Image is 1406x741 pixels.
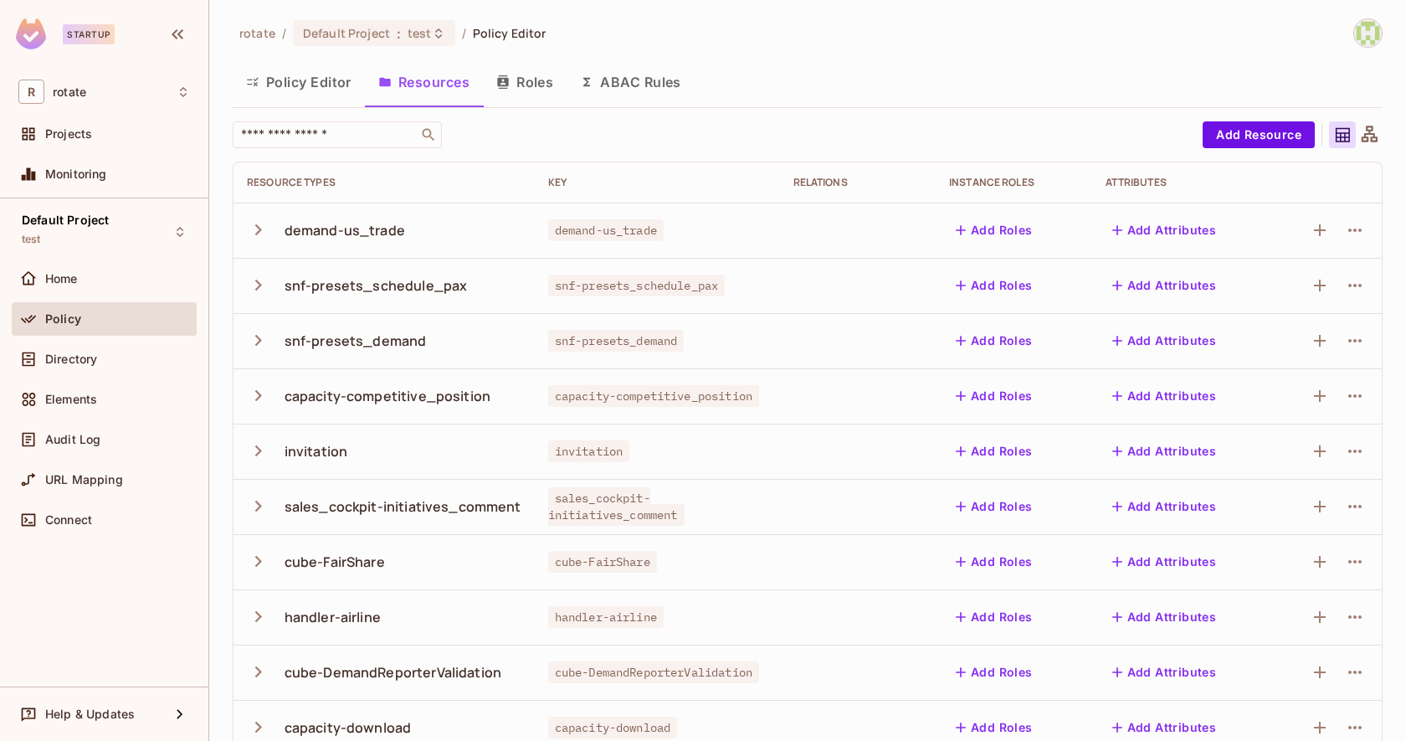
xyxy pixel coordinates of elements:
div: Resource Types [247,176,521,189]
span: Connect [45,513,92,527]
button: Add Roles [949,493,1039,520]
span: Audit Log [45,433,100,446]
span: demand-us_trade [548,219,664,241]
button: Add Roles [949,272,1039,299]
button: Add Attributes [1106,659,1224,686]
div: Key [548,176,767,189]
span: Elements [45,393,97,406]
div: Startup [63,24,115,44]
div: snf-presets_demand [285,332,427,350]
button: Add Attributes [1106,438,1224,465]
button: Resources [365,61,483,103]
button: Add Roles [949,327,1039,354]
span: R [18,80,44,104]
span: capacity-download [548,717,678,738]
button: Add Attributes [1106,272,1224,299]
span: Policy [45,312,81,326]
button: Add Attributes [1106,493,1224,520]
span: Policy Editor [473,25,546,41]
span: snf-presets_demand [548,330,685,352]
button: Add Roles [949,383,1039,409]
span: the active workspace [239,25,275,41]
button: Add Attributes [1106,604,1224,630]
span: cube-FairShare [548,551,657,573]
div: Attributes [1106,176,1259,189]
button: Add Roles [949,548,1039,575]
span: snf-presets_schedule_pax [548,275,726,296]
span: capacity-competitive_position [548,385,759,407]
button: Add Roles [949,438,1039,465]
div: cube-DemandReporterValidation [285,663,501,682]
span: Monitoring [45,167,107,181]
span: sales_cockpit-initiatives_comment [548,487,685,526]
button: Add Attributes [1106,548,1224,575]
span: handler-airline [548,606,664,628]
li: / [282,25,286,41]
span: Home [45,272,78,286]
span: invitation [548,440,630,462]
button: Add Attributes [1106,217,1224,244]
span: Default Project [22,214,109,227]
span: test [408,25,432,41]
span: Help & Updates [45,708,135,721]
span: test [22,233,41,246]
button: Add Roles [949,714,1039,741]
li: / [462,25,466,41]
span: URL Mapping [45,473,123,486]
button: Add Roles [949,659,1039,686]
div: demand-us_trade [285,221,405,239]
div: Instance roles [949,176,1079,189]
span: Default Project [303,25,390,41]
span: Projects [45,127,92,141]
button: Add Resource [1203,121,1315,148]
button: ABAC Rules [567,61,695,103]
button: Policy Editor [233,61,365,103]
div: sales_cockpit-initiatives_comment [285,497,521,516]
button: Roles [483,61,567,103]
div: snf-presets_schedule_pax [285,276,468,295]
div: invitation [285,442,348,461]
span: Workspace: rotate [53,85,86,99]
div: cube-FairShare [285,553,385,571]
div: handler-airline [285,608,381,626]
button: Add Attributes [1106,714,1224,741]
button: Add Attributes [1106,327,1224,354]
div: capacity-competitive_position [285,387,490,405]
button: Add Attributes [1106,383,1224,409]
div: Relations [793,176,923,189]
button: Add Roles [949,217,1039,244]
img: SReyMgAAAABJRU5ErkJggg== [16,18,46,49]
span: : [396,27,402,40]
div: capacity-download [285,718,412,737]
img: fatin@letsrotate.com [1354,19,1382,47]
button: Add Roles [949,604,1039,630]
span: cube-DemandReporterValidation [548,661,759,683]
span: Directory [45,352,97,366]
